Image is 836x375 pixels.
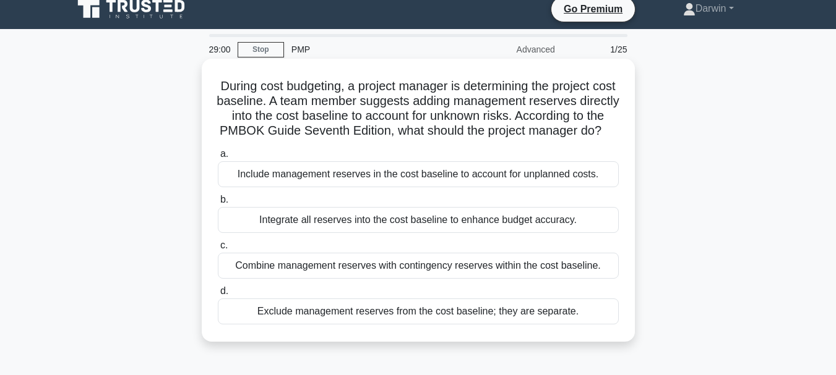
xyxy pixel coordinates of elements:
div: Advanced [454,37,562,62]
h5: During cost budgeting, a project manager is determining the project cost baseline. A team member ... [217,78,620,139]
div: Include management reserves in the cost baseline to account for unplanned costs. [218,161,619,187]
div: Exclude management reserves from the cost baseline; they are separate. [218,298,619,324]
span: c. [220,240,228,250]
span: a. [220,148,228,159]
span: d. [220,285,228,296]
span: b. [220,194,228,204]
div: Combine management reserves with contingency reserves within the cost baseline. [218,253,619,279]
div: 29:00 [202,37,238,62]
a: Go Premium [556,1,630,17]
div: 1/25 [562,37,635,62]
div: Integrate all reserves into the cost baseline to enhance budget accuracy. [218,207,619,233]
div: PMP [284,37,454,62]
a: Stop [238,42,284,57]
